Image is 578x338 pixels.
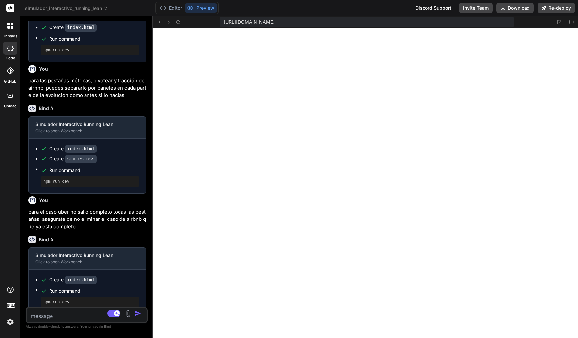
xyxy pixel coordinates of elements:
[25,5,108,12] span: simulador_interactivo_running_lean
[411,3,455,13] div: Discord Support
[65,24,97,32] code: index.html
[6,55,15,61] label: code
[49,36,139,42] span: Run command
[224,19,275,25] span: [URL][DOMAIN_NAME]
[35,259,128,265] div: Click to open Workbench
[29,117,135,138] button: Simulador Interactivo Running LeanClick to open Workbench
[29,248,135,269] button: Simulador Interactivo Running LeanClick to open Workbench
[459,3,493,13] button: Invite Team
[538,3,575,13] button: Re-deploy
[124,310,132,317] img: attachment
[496,3,534,13] button: Download
[49,155,97,162] div: Create
[135,310,141,317] img: icon
[49,288,139,294] span: Run command
[43,179,137,184] pre: npm run dev
[49,24,97,31] div: Create
[4,103,17,109] label: Upload
[43,300,137,305] pre: npm run dev
[4,79,16,84] label: GitHub
[88,324,100,328] span: privacy
[5,316,16,327] img: settings
[35,252,128,259] div: Simulador Interactivo Running Lean
[39,197,48,204] h6: You
[35,121,128,128] div: Simulador Interactivo Running Lean
[39,236,55,243] h6: Bind AI
[28,77,146,99] p: para las pestañas métricas, pivotear y tracción de airnnb, puedes separarlo por paneles en cada p...
[185,3,217,13] button: Preview
[35,128,128,134] div: Click to open Workbench
[39,66,48,72] h6: You
[65,145,97,153] code: index.html
[49,145,97,152] div: Create
[43,48,137,53] pre: npm run dev
[39,105,55,112] h6: Bind AI
[49,276,97,283] div: Create
[65,276,97,284] code: index.html
[26,323,148,330] p: Always double-check its answers. Your in Bind
[3,33,17,39] label: threads
[28,208,146,231] p: para el caso uber no salió completo todas las pestañas, asegurate de no eliminar el caso de airbn...
[157,3,185,13] button: Editor
[65,155,97,163] code: styles.css
[49,167,139,174] span: Run command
